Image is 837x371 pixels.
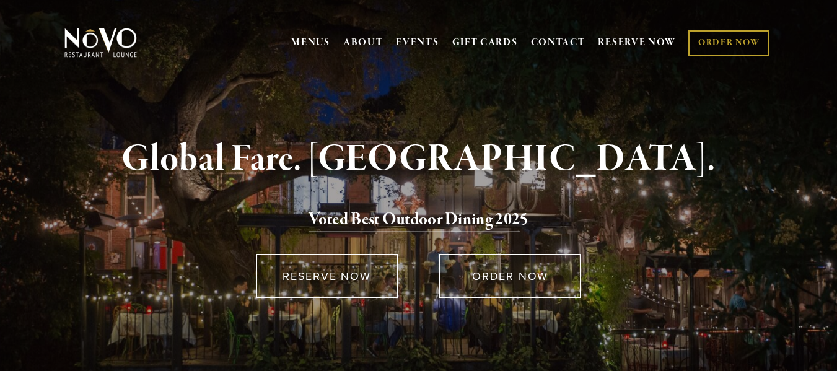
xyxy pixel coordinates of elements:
[396,37,439,49] a: EVENTS
[531,31,585,55] a: CONTACT
[452,31,518,55] a: GIFT CARDS
[121,136,716,183] strong: Global Fare. [GEOGRAPHIC_DATA].
[598,31,676,55] a: RESERVE NOW
[688,30,769,56] a: ORDER NOW
[343,37,383,49] a: ABOUT
[439,254,581,298] a: ORDER NOW
[62,27,139,58] img: Novo Restaurant &amp; Lounge
[291,37,330,49] a: MENUS
[256,254,398,298] a: RESERVE NOW
[309,209,520,232] a: Voted Best Outdoor Dining 202
[84,207,754,233] h2: 5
